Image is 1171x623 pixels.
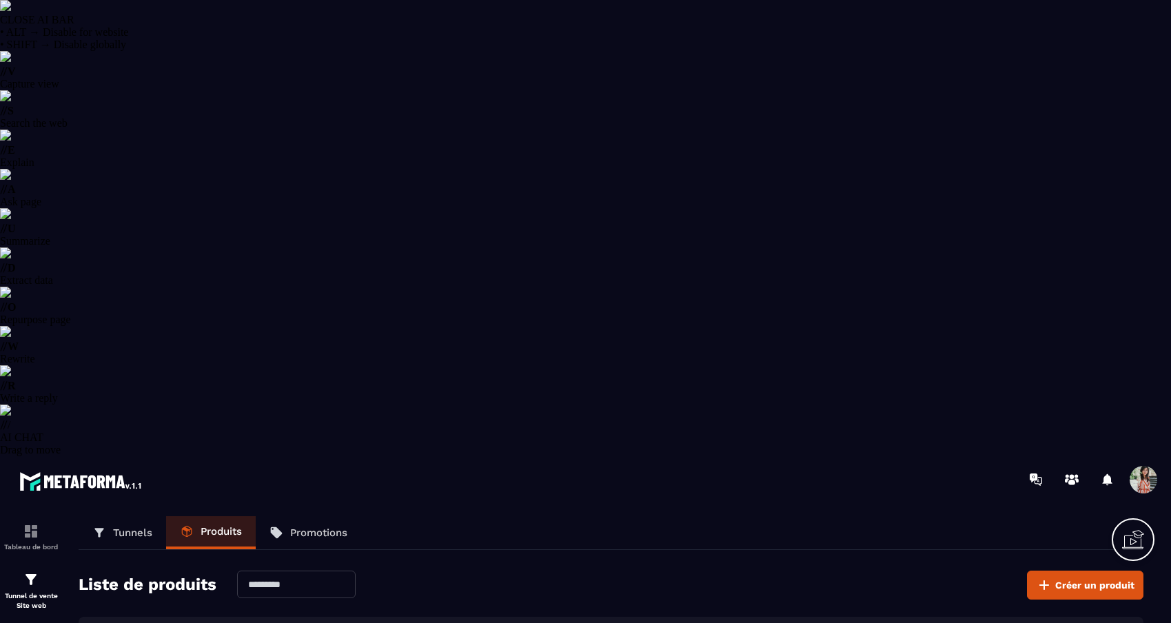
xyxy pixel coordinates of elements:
[1055,578,1134,592] span: Créer un produit
[3,513,59,561] a: formationformationTableau de bord
[256,516,361,549] a: Promotions
[79,571,216,600] h2: Liste de produits
[166,516,256,549] a: Produits
[1027,571,1143,600] button: Créer un produit
[23,523,39,540] img: formation
[23,571,39,588] img: formation
[290,527,347,539] p: Promotions
[3,561,59,621] a: formationformationTunnel de vente Site web
[19,469,143,493] img: logo
[3,543,59,551] p: Tableau de bord
[201,525,242,538] p: Produits
[113,527,152,539] p: Tunnels
[79,516,166,549] a: Tunnels
[3,591,59,611] p: Tunnel de vente Site web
